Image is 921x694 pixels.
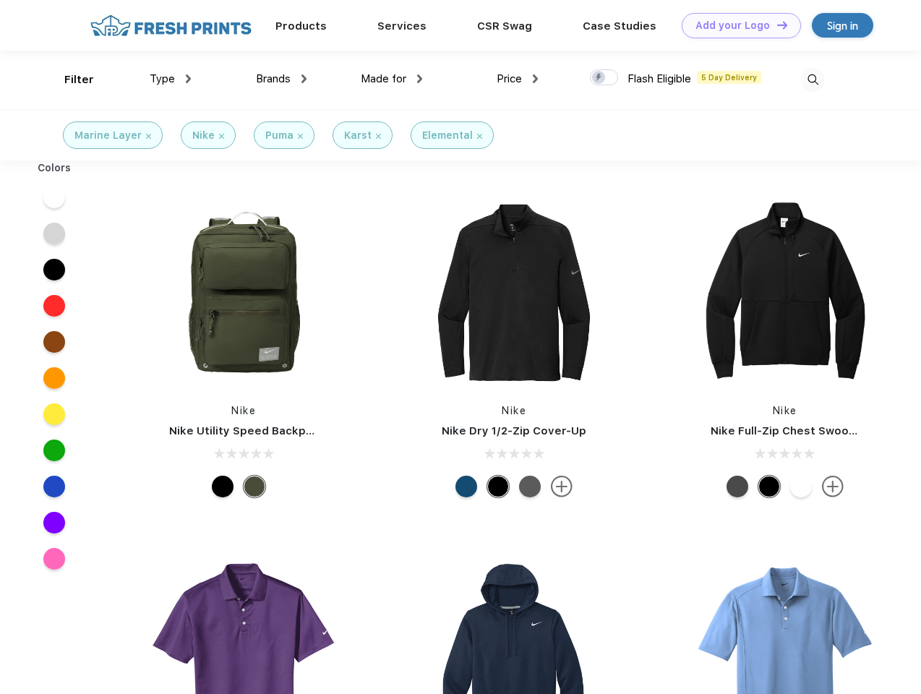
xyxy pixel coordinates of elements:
div: Elemental [422,128,473,143]
div: Karst [344,128,372,143]
img: dropdown.png [301,74,307,83]
a: Services [377,20,427,33]
img: fo%20logo%202.webp [86,13,256,38]
div: Nike [192,128,215,143]
div: Black Heather [519,476,541,497]
img: dropdown.png [186,74,191,83]
span: Price [497,72,522,85]
a: Nike Full-Zip Chest Swoosh Jacket [711,424,903,437]
a: Nike [502,405,526,416]
div: Anthracite [727,476,748,497]
img: more.svg [551,476,573,497]
img: DT [777,21,787,29]
div: Marine Layer [74,128,142,143]
img: func=resize&h=266 [689,197,881,389]
div: Puma [265,128,294,143]
img: filter_cancel.svg [146,134,151,139]
a: CSR Swag [477,20,532,33]
a: Nike Dry 1/2-Zip Cover-Up [442,424,586,437]
img: more.svg [822,476,844,497]
span: Flash Eligible [627,72,691,85]
a: Products [275,20,327,33]
div: White [790,476,812,497]
img: dropdown.png [533,74,538,83]
a: Nike [773,405,797,416]
div: Cargo Khaki [244,476,265,497]
a: Sign in [812,13,873,38]
img: desktop_search.svg [801,68,825,92]
img: func=resize&h=266 [418,197,610,389]
span: Type [150,72,175,85]
img: dropdown.png [417,74,422,83]
div: Black [758,476,780,497]
div: Black [487,476,509,497]
div: Black [212,476,234,497]
img: filter_cancel.svg [376,134,381,139]
div: Gym Blue [455,476,477,497]
a: Nike [231,405,256,416]
img: filter_cancel.svg [219,134,224,139]
img: filter_cancel.svg [298,134,303,139]
div: Colors [27,160,82,176]
a: Nike Utility Speed Backpack [169,424,325,437]
div: Filter [64,72,94,88]
span: Brands [256,72,291,85]
div: Add your Logo [695,20,770,32]
span: Made for [361,72,406,85]
img: func=resize&h=266 [147,197,340,389]
span: 5 Day Delivery [697,71,761,84]
div: Sign in [827,17,858,34]
img: filter_cancel.svg [477,134,482,139]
